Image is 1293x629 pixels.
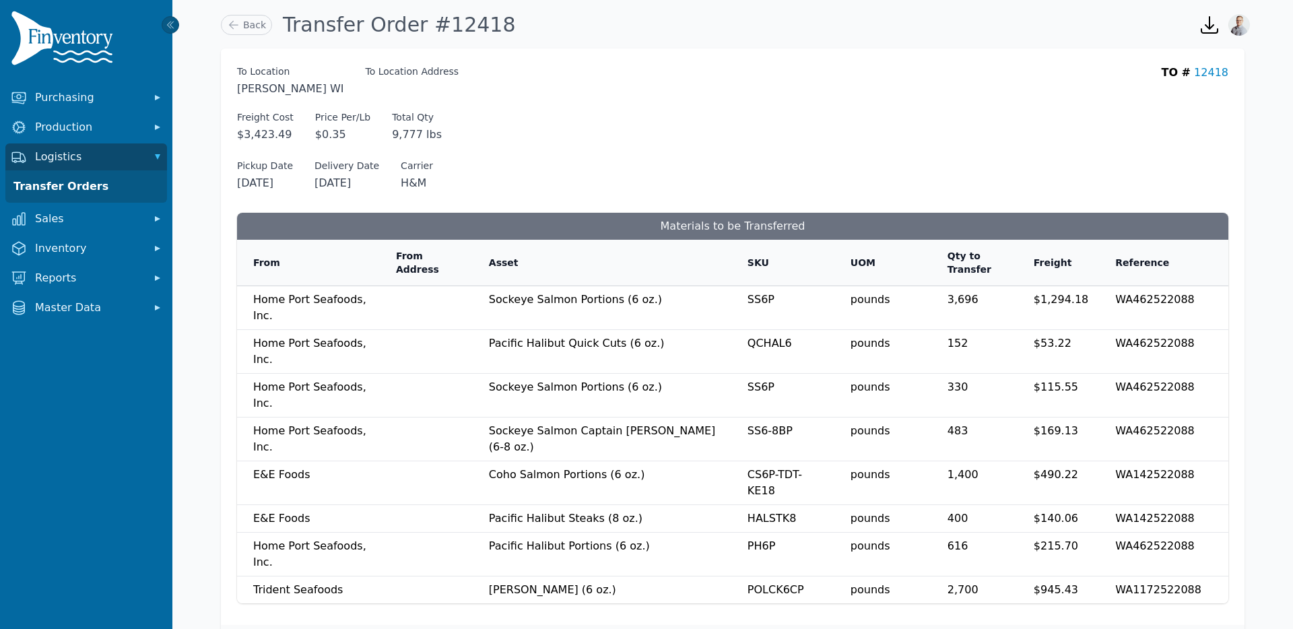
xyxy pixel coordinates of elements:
[35,90,143,106] span: Purchasing
[851,337,890,350] span: pounds
[315,110,370,124] label: Price Per/Lb
[392,127,442,143] span: 9,777 lbs
[1099,240,1212,286] th: Reference
[1162,66,1191,79] span: TO #
[237,175,293,191] span: [DATE]
[731,505,834,533] td: HALSTK8
[35,211,143,227] span: Sales
[851,293,890,306] span: pounds
[731,533,834,576] td: PH6P
[489,512,642,525] span: Pacific Halibut Steaks (8 oz.)
[1018,533,1099,576] td: $215.70
[948,512,968,525] span: 400
[948,380,968,393] span: 330
[35,149,143,165] span: Logistics
[314,159,379,172] span: Delivery Date
[489,380,662,393] span: Sockeye Salmon Portions (6 oz.)
[5,294,167,321] button: Master Data
[1099,533,1212,576] td: WA462522088
[851,512,890,525] span: pounds
[1018,286,1099,330] td: $1,294.18
[931,240,1018,286] th: Qty to Transfer
[1018,240,1099,286] th: Freight
[35,240,143,257] span: Inventory
[283,13,516,37] h1: Transfer Order #12418
[5,265,167,292] button: Reports
[1099,330,1212,374] td: WA462522088
[237,159,293,172] span: Pickup Date
[851,424,890,437] span: pounds
[314,175,379,191] span: [DATE]
[731,576,834,604] td: POLCK6CP
[834,240,931,286] th: UOM
[8,173,164,200] a: Transfer Orders
[851,539,890,552] span: pounds
[1099,576,1212,604] td: WA1172522088
[237,213,1228,240] h3: Materials to be Transferred
[11,11,119,71] img: Finventory
[237,81,344,97] span: [PERSON_NAME] WI
[851,583,890,596] span: pounds
[5,114,167,141] button: Production
[253,380,366,409] span: Home Port Seafoods, Inc.
[237,240,380,286] th: From
[731,240,834,286] th: SKU
[1018,374,1099,418] td: $115.55
[731,418,834,461] td: SS6-8BP
[851,468,890,481] span: pounds
[1228,14,1250,36] img: Joshua Benton
[253,337,366,366] span: Home Port Seafoods, Inc.
[1018,418,1099,461] td: $169.13
[489,583,616,596] span: [PERSON_NAME] (6 oz.)
[851,380,890,393] span: pounds
[5,205,167,232] button: Sales
[489,468,645,481] span: Coho Salmon Portions (6 oz.)
[1018,330,1099,374] td: $53.22
[489,293,662,306] span: Sockeye Salmon Portions (6 oz.)
[731,330,834,374] td: QCHAL6
[731,286,834,330] td: SS6P
[366,65,459,78] label: To Location Address
[401,175,433,191] span: H&M
[253,293,366,322] span: Home Port Seafoods, Inc.
[948,539,968,552] span: 616
[948,293,979,306] span: 3,696
[1194,66,1228,79] a: 12418
[948,424,968,437] span: 483
[948,583,979,596] span: 2,700
[35,270,143,286] span: Reports
[401,159,433,172] span: Carrier
[731,374,834,418] td: SS6P
[237,127,294,143] span: $3,423.49
[1099,418,1212,461] td: WA462522088
[1099,505,1212,533] td: WA142522088
[5,84,167,111] button: Purchasing
[237,65,344,78] span: To Location
[948,337,968,350] span: 152
[35,300,143,316] span: Master Data
[35,119,143,135] span: Production
[1018,461,1099,505] td: $490.22
[731,461,834,505] td: CS6P-TDT-KE18
[380,240,473,286] th: From Address
[473,240,731,286] th: Asset
[253,539,366,568] span: Home Port Seafoods, Inc.
[1099,461,1212,505] td: WA142522088
[489,424,715,453] span: Sockeye Salmon Captain [PERSON_NAME] (6-8 oz.)
[253,583,343,596] span: Trident Seafoods
[489,337,665,350] span: Pacific Halibut Quick Cuts (6 oz.)
[5,235,167,262] button: Inventory
[948,468,979,481] span: 1,400
[1018,576,1099,604] td: $945.43
[1099,374,1212,418] td: WA462522088
[489,539,650,552] span: Pacific Halibut Portions (6 oz.)
[253,512,310,525] span: E&E Foods
[221,15,272,35] a: Back
[315,127,370,143] span: $0.35
[253,424,366,453] span: Home Port Seafoods, Inc.
[392,110,442,124] label: Total Qty
[1018,505,1099,533] td: $140.06
[1099,286,1212,330] td: WA462522088
[237,110,294,124] span: Freight Cost
[253,468,310,481] span: E&E Foods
